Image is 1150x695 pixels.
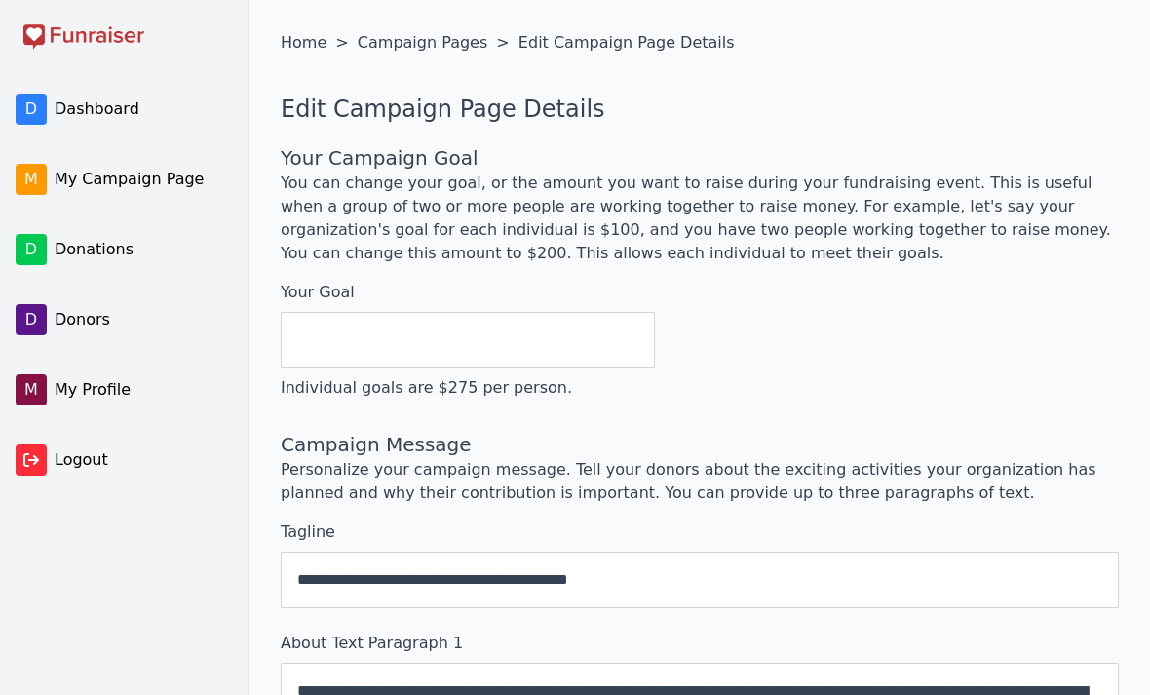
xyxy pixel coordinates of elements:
[354,31,491,62] a: Campaign Pages
[16,234,47,265] span: D
[281,521,1119,544] label: Tagline
[335,33,348,52] span: >
[55,168,228,191] span: My Campaign Page
[23,23,144,51] img: Funraiser logo
[281,31,330,62] a: Home
[281,376,655,400] p: Individual goals are $275 per person.
[281,94,1119,125] h1: Edit Campaign Page Details
[16,304,47,335] span: D
[55,238,228,261] span: Donations
[16,164,47,195] span: M
[55,97,228,121] span: Dashboard
[496,33,509,52] span: >
[55,378,228,402] span: My Profile
[55,448,232,472] span: Logout
[281,172,1119,265] p: You can change your goal, or the amount you want to raise during your fundraising event. This is ...
[281,281,655,304] label: Your Goal
[281,431,1119,458] h2: Campaign Message
[281,632,1119,655] label: About Text Paragraph 1
[16,94,47,125] span: D
[281,144,1119,172] h2: Your Campaign Goal
[16,374,47,405] span: M
[281,31,1119,62] nav: Breadcrumb
[515,31,739,62] span: Edit Campaign Page Details
[55,308,228,331] span: Donors
[281,458,1119,505] p: Personalize your campaign message. Tell your donors about the exciting activities your organizati...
